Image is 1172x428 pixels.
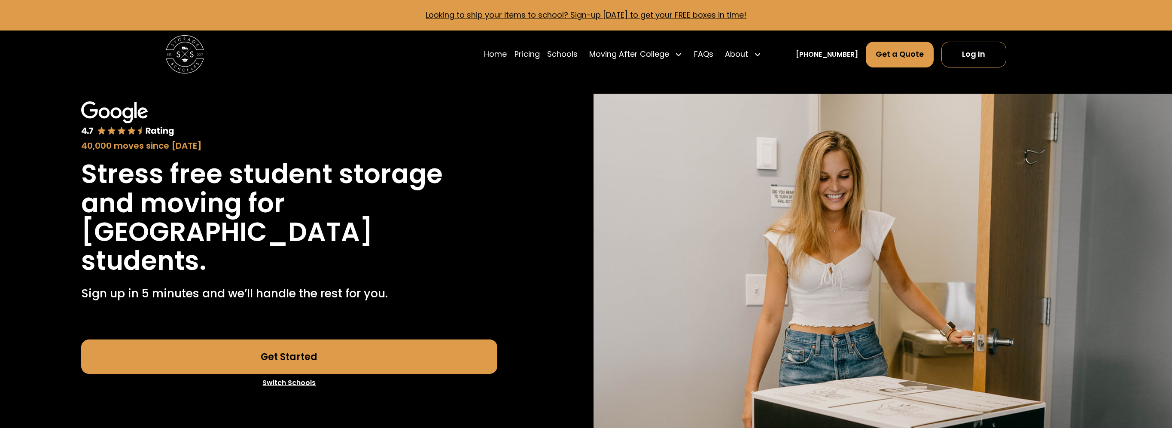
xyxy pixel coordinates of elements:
[81,246,207,275] h1: students.
[547,41,578,68] a: Schools
[81,285,388,302] p: Sign up in 5 minutes and we’ll handle the rest for you.
[514,41,540,68] a: Pricing
[81,217,373,246] h1: [GEOGRAPHIC_DATA]
[81,159,498,217] h1: Stress free student storage and moving for
[166,35,204,73] img: Storage Scholars main logo
[866,42,934,67] a: Get a Quote
[484,41,507,68] a: Home
[589,49,669,60] div: Moving After College
[81,374,498,392] a: Switch Schools
[796,49,858,59] a: [PHONE_NUMBER]
[81,139,498,152] div: 40,000 moves since [DATE]
[81,101,175,137] img: Google 4.7 star rating
[725,49,748,60] div: About
[941,42,1006,67] a: Log In
[694,41,713,68] a: FAQs
[426,9,746,20] a: Looking to ship your items to school? Sign-up [DATE] to get your FREE boxes in time!
[81,339,498,374] a: Get Started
